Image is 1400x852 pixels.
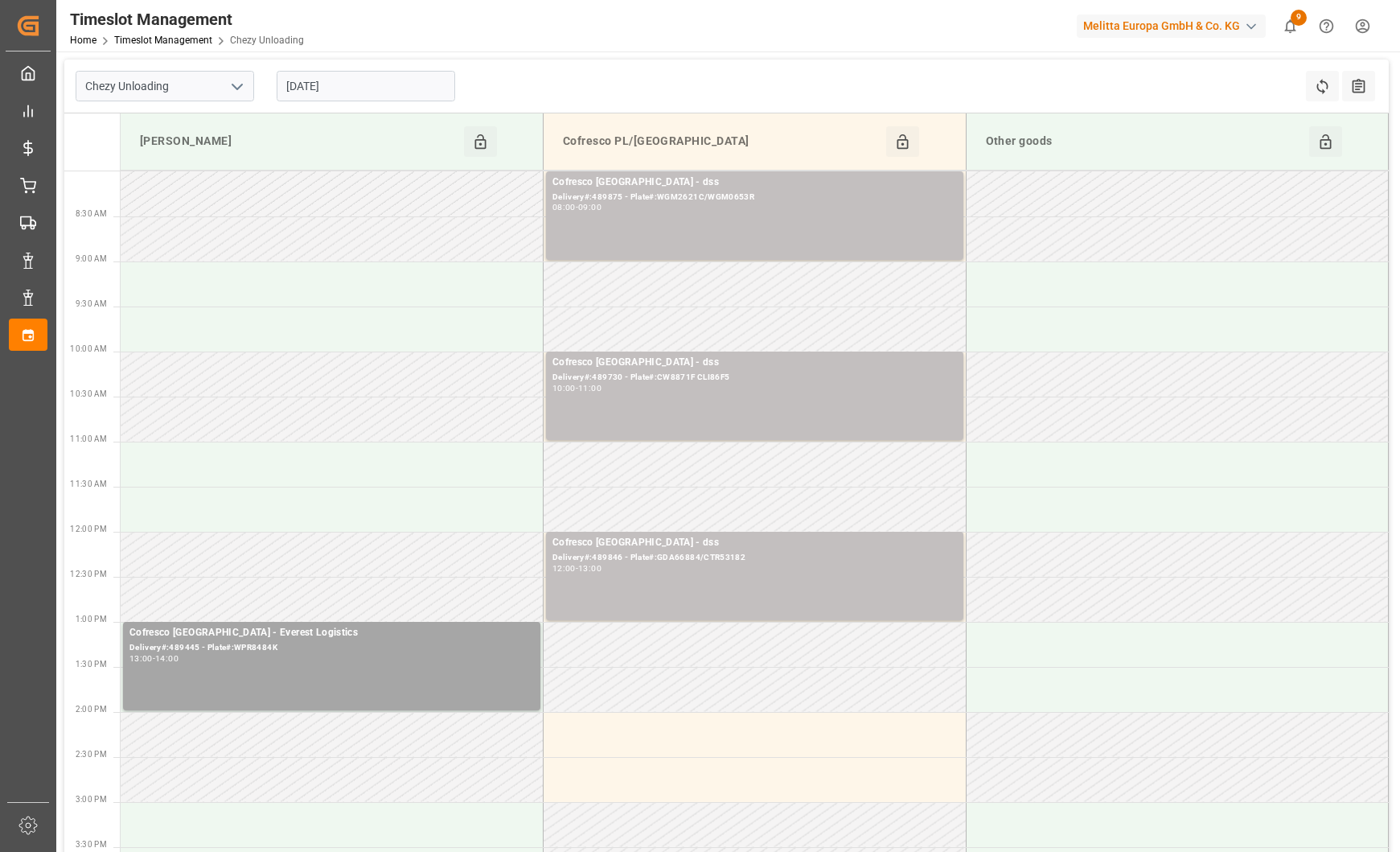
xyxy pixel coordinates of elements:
div: 12:00 [552,565,576,572]
div: 11:00 [578,385,601,392]
span: 12:00 PM [70,525,107,533]
span: 2:30 PM [76,750,107,759]
span: 11:00 AM [70,434,107,443]
div: Cofresco PL/[GEOGRAPHIC_DATA] [556,126,886,157]
div: Delivery#:489846 - Plate#:GDA66884/CTR53182 [552,551,957,565]
div: Timeslot Management [70,7,304,31]
div: Melitta Europa GmbH & Co. KG [1077,14,1266,38]
input: DD-MM-YYYY [277,71,455,101]
a: Home [70,35,96,46]
span: 9:00 AM [76,254,107,263]
button: show 9 new notifications [1272,8,1308,44]
div: Delivery#:489875 - Plate#:WGM2621C/WGM0653R [552,191,957,204]
button: Help Center [1308,8,1345,44]
div: Delivery#:489445 - Plate#:WPR8484K [129,641,534,655]
button: Melitta Europa GmbH & Co. KG [1077,10,1272,41]
span: 2:00 PM [76,705,107,714]
span: 10:30 AM [70,389,107,398]
div: Other goods [979,126,1309,157]
span: 10:00 AM [70,344,107,353]
div: Cofresco [GEOGRAPHIC_DATA] - dss [552,355,957,371]
div: 14:00 [155,655,179,662]
div: - [576,385,578,392]
div: - [576,204,578,211]
div: Cofresco [GEOGRAPHIC_DATA] - Everest Logistics [129,625,534,641]
div: 09:00 [578,204,601,211]
div: 13:00 [129,655,153,662]
span: 9 [1291,10,1307,26]
span: 1:00 PM [76,615,107,624]
div: - [576,565,578,572]
span: 8:30 AM [76,209,107,218]
input: Type to search/select [76,71,254,101]
span: 11:30 AM [70,480,107,488]
div: 08:00 [552,204,576,211]
div: 10:00 [552,385,576,392]
div: - [153,655,155,662]
div: 13:00 [578,565,601,572]
a: Timeslot Management [114,35,212,46]
div: Cofresco [GEOGRAPHIC_DATA] - dss [552,535,957,551]
span: 12:30 PM [70,570,107,578]
span: 1:30 PM [76,660,107,669]
button: open menu [224,74,248,99]
span: 3:30 PM [76,840,107,849]
span: 9:30 AM [76,299,107,308]
div: Cofresco [GEOGRAPHIC_DATA] - dss [552,175,957,191]
span: 3:00 PM [76,795,107,804]
div: [PERSON_NAME] [133,126,464,157]
div: Delivery#:489730 - Plate#:CW8871F CLI86F5 [552,371,957,385]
